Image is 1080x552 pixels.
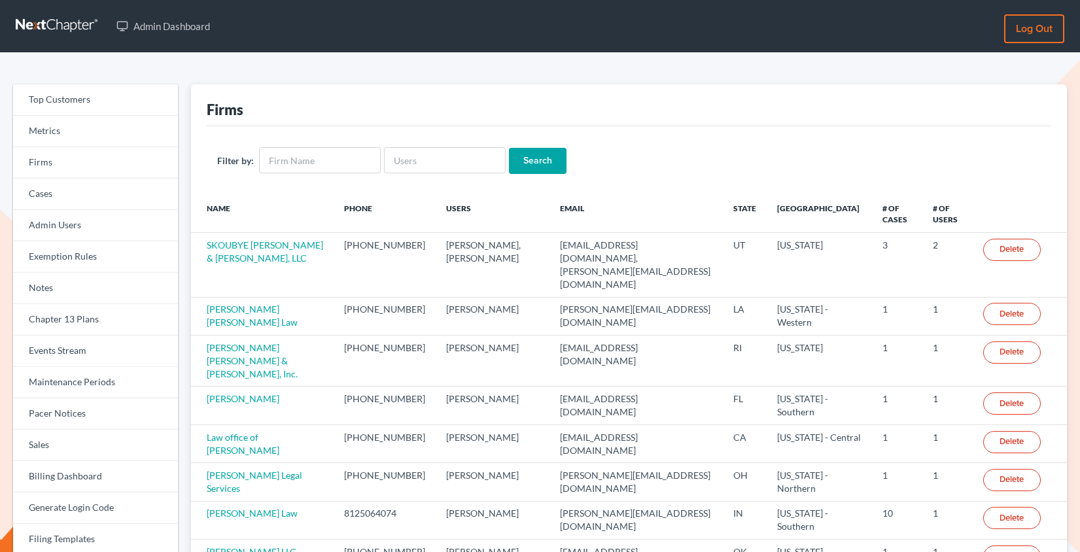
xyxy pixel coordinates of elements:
td: [EMAIL_ADDRESS][DOMAIN_NAME] [549,387,723,424]
a: [PERSON_NAME] [PERSON_NAME] & [PERSON_NAME], Inc. [207,342,298,379]
th: # of Cases [872,195,922,233]
a: Chapter 13 Plans [13,304,178,336]
a: Delete [983,239,1041,261]
td: [PERSON_NAME][EMAIL_ADDRESS][DOMAIN_NAME] [549,297,723,335]
td: [US_STATE] - Southern [767,501,872,539]
input: Search [509,148,566,174]
td: [PERSON_NAME], [PERSON_NAME] [436,233,549,297]
td: IN [723,501,767,539]
a: Delete [983,303,1041,325]
td: [PHONE_NUMBER] [334,233,436,297]
td: 1 [922,297,973,335]
div: Firms [207,100,243,119]
a: SKOUBYE [PERSON_NAME] & [PERSON_NAME], LLC [207,239,323,264]
td: [PERSON_NAME] [436,501,549,539]
a: Firms [13,147,178,179]
a: Cases [13,179,178,210]
a: Generate Login Code [13,492,178,524]
a: Events Stream [13,336,178,367]
a: Admin Users [13,210,178,241]
td: [EMAIL_ADDRESS][DOMAIN_NAME] [549,336,723,387]
td: [US_STATE] - Northern [767,463,872,501]
td: [PERSON_NAME] [436,297,549,335]
td: [PHONE_NUMBER] [334,336,436,387]
th: Email [549,195,723,233]
a: Delete [983,392,1041,415]
a: Delete [983,431,1041,453]
a: Maintenance Periods [13,367,178,398]
a: Admin Dashboard [110,14,217,38]
td: [PERSON_NAME][EMAIL_ADDRESS][DOMAIN_NAME] [549,501,723,539]
td: 8125064074 [334,501,436,539]
td: 1 [872,297,922,335]
td: [PHONE_NUMBER] [334,424,436,462]
a: Exemption Rules [13,241,178,273]
td: 1 [922,387,973,424]
a: Top Customers [13,84,178,116]
td: [PHONE_NUMBER] [334,463,436,501]
td: 1 [872,336,922,387]
a: Delete [983,507,1041,529]
td: LA [723,297,767,335]
td: [US_STATE] [767,336,872,387]
td: RI [723,336,767,387]
a: Sales [13,430,178,461]
td: [PERSON_NAME] [436,387,549,424]
a: [PERSON_NAME] Legal Services [207,470,302,494]
a: Delete [983,469,1041,491]
td: 1 [872,387,922,424]
a: [PERSON_NAME] Law [207,508,298,519]
label: Filter by: [217,154,254,167]
th: # of Users [922,195,973,233]
a: [PERSON_NAME] [PERSON_NAME] Law [207,303,298,328]
td: [US_STATE] [767,233,872,297]
td: [PERSON_NAME] [436,424,549,462]
a: [PERSON_NAME] [207,393,279,404]
td: UT [723,233,767,297]
td: CA [723,424,767,462]
th: Phone [334,195,436,233]
td: OH [723,463,767,501]
td: 1 [872,463,922,501]
td: 1 [922,463,973,501]
a: Delete [983,341,1041,364]
td: [EMAIL_ADDRESS][DOMAIN_NAME], [PERSON_NAME][EMAIL_ADDRESS][DOMAIN_NAME] [549,233,723,297]
td: 1 [922,424,973,462]
td: [PHONE_NUMBER] [334,387,436,424]
a: Pacer Notices [13,398,178,430]
td: 2 [922,233,973,297]
td: 1 [922,501,973,539]
td: [US_STATE] - Southern [767,387,872,424]
td: 1 [872,424,922,462]
td: [PERSON_NAME] [436,336,549,387]
td: [US_STATE] - Western [767,297,872,335]
a: Metrics [13,116,178,147]
td: [US_STATE] - Central [767,424,872,462]
td: [PERSON_NAME][EMAIL_ADDRESS][DOMAIN_NAME] [549,463,723,501]
th: Name [191,195,334,233]
th: Users [436,195,549,233]
td: 10 [872,501,922,539]
a: Notes [13,273,178,304]
a: Law office of [PERSON_NAME] [207,432,279,456]
td: FL [723,387,767,424]
input: Users [384,147,506,173]
td: [EMAIL_ADDRESS][DOMAIN_NAME] [549,424,723,462]
th: State [723,195,767,233]
a: Log out [1004,14,1064,43]
td: 1 [922,336,973,387]
td: [PERSON_NAME] [436,463,549,501]
th: [GEOGRAPHIC_DATA] [767,195,872,233]
td: [PHONE_NUMBER] [334,297,436,335]
a: Billing Dashboard [13,461,178,492]
td: 3 [872,233,922,297]
input: Firm Name [259,147,381,173]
